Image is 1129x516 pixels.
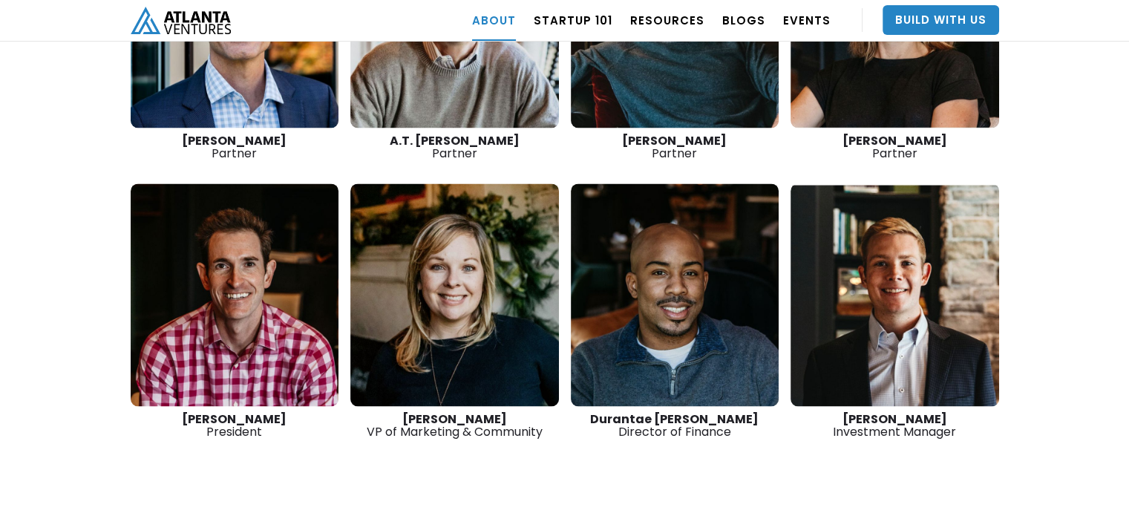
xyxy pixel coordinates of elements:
[350,134,559,160] div: Partner
[622,132,727,149] strong: [PERSON_NAME]
[131,413,339,438] div: President
[571,413,779,438] div: Director of Finance
[350,413,559,438] div: VP of Marketing & Community
[571,134,779,160] div: Partner
[883,5,999,35] a: Build With Us
[390,132,520,149] strong: A.T. [PERSON_NAME]
[131,134,339,160] div: Partner
[791,413,999,438] div: Investment Manager
[182,411,287,428] strong: [PERSON_NAME]
[590,411,759,428] strong: Durantae [PERSON_NAME]
[842,132,947,149] strong: [PERSON_NAME]
[791,134,999,160] div: Partner
[402,411,507,428] strong: [PERSON_NAME]
[182,132,287,149] strong: [PERSON_NAME]
[842,411,947,428] strong: [PERSON_NAME]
